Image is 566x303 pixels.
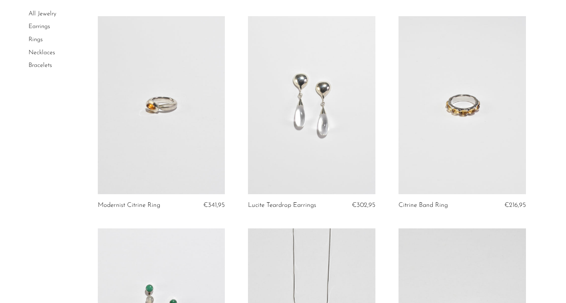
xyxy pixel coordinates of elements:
span: €216,95 [504,202,526,208]
a: Lucite Teardrop Earrings [248,202,316,209]
a: Rings [28,37,43,43]
a: Necklaces [28,50,55,56]
a: Citrine Band Ring [399,202,448,209]
a: Bracelets [28,62,52,68]
span: €341,95 [203,202,225,208]
a: Modernist Citrine Ring [98,202,160,209]
span: €302,95 [352,202,375,208]
a: All Jewelry [28,11,56,17]
a: Earrings [28,24,50,30]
